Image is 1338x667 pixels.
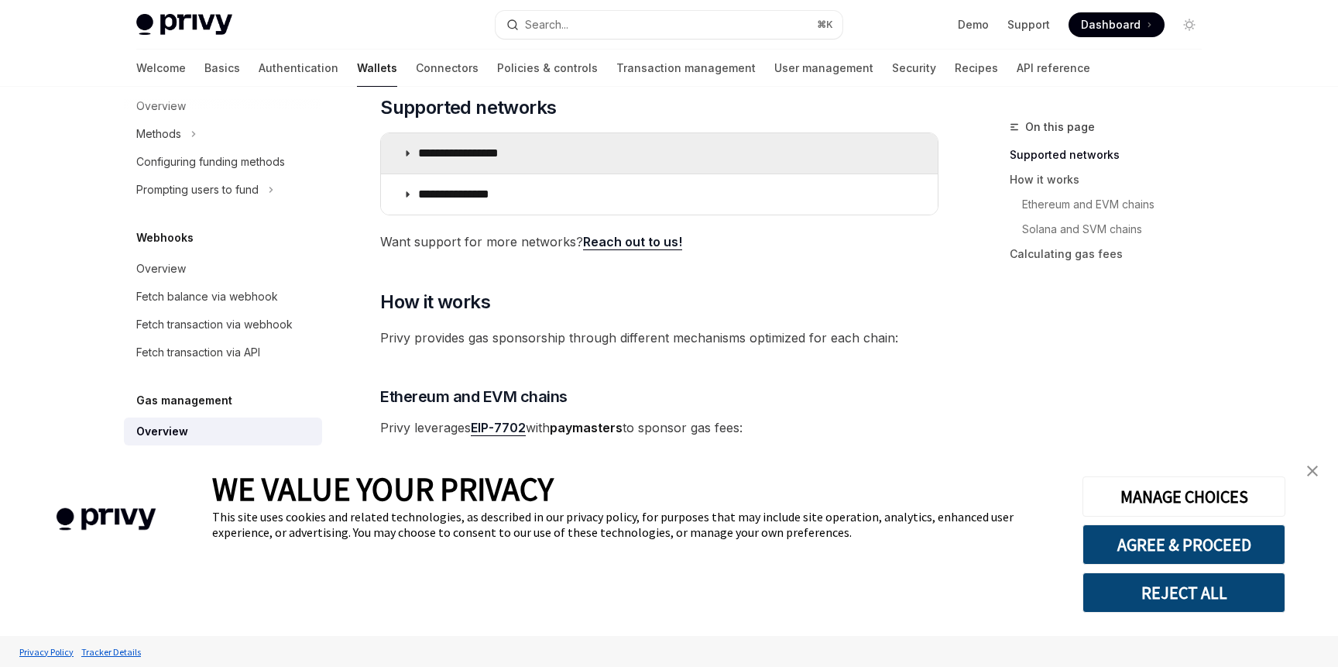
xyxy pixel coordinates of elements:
a: Recipes [955,50,998,87]
a: Configuring funding methods [124,148,322,176]
a: Dashboard [1069,12,1165,37]
a: Welcome [136,50,186,87]
div: Search... [525,15,568,34]
a: Policies & controls [497,50,598,87]
button: AGREE & PROCEED [1082,524,1285,565]
button: REJECT ALL [1082,572,1285,613]
span: ⌘ K [817,19,833,31]
div: Overview [136,260,186,278]
button: Search...⌘K [496,11,842,39]
a: Fetch transaction via webhook [124,311,322,339]
div: Fetch transaction via API [136,343,260,362]
a: Security [892,50,936,87]
a: Demo [958,17,989,33]
span: WE VALUE YOUR PRIVACY [212,469,554,509]
span: Ethereum and EVM chains [380,386,568,407]
a: Authentication [259,50,338,87]
a: Reach out to us! [583,234,682,250]
a: Overview [124,255,322,283]
div: Fetch balance via webhook [136,287,278,306]
a: EIP-7702 [471,420,526,436]
a: Fetch balance via webhook [124,283,322,311]
span: How it works [380,290,490,315]
a: Overview [124,418,322,445]
a: Supported networks [1010,143,1214,167]
img: company logo [23,486,189,553]
a: Solana and SVM chains [1022,217,1214,242]
h5: Gas management [136,391,232,410]
span: Want support for more networks? [380,231,938,253]
div: Prompting users to fund [136,181,259,199]
a: Fetch transaction via API [124,339,322,366]
div: Methods [136,125,181,143]
a: API reference [1017,50,1090,87]
span: On this page [1025,118,1095,136]
img: close banner [1307,466,1318,476]
a: Connectors [416,50,479,87]
div: This site uses cookies and related technologies, as described in our privacy policy, for purposes... [212,509,1059,540]
a: close banner [1297,456,1328,486]
strong: paymasters [550,420,623,435]
h5: Webhooks [136,229,194,247]
span: Privy leverages with to sponsor gas fees: [380,417,938,438]
span: Dashboard [1081,17,1141,33]
a: Basics [204,50,240,87]
div: Fetch transaction via webhook [136,315,293,334]
a: How it works [1010,167,1214,192]
div: Overview [136,422,188,441]
a: Ethereum and EVM chains [1022,192,1214,217]
a: Transaction management [616,50,756,87]
button: MANAGE CHOICES [1082,476,1285,517]
a: Privacy Policy [15,638,77,665]
span: Privy provides gas sponsorship through different mechanisms optimized for each chain: [380,327,938,349]
a: Tracker Details [77,638,145,665]
img: light logo [136,14,232,36]
a: User management [774,50,873,87]
button: Toggle dark mode [1177,12,1202,37]
a: Wallets [357,50,397,87]
div: Configuring funding methods [136,153,285,171]
a: Calculating gas fees [1010,242,1214,266]
span: Supported networks [380,95,556,120]
a: Support [1007,17,1050,33]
